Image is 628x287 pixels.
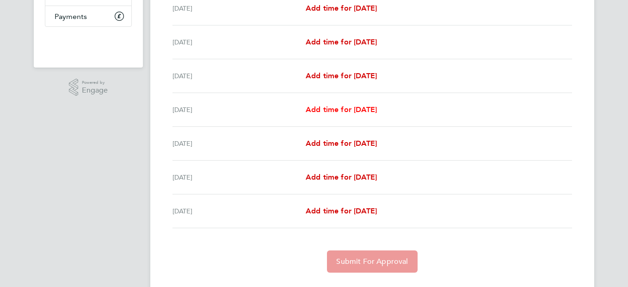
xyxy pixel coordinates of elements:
span: Add time for [DATE] [306,105,377,114]
a: Add time for [DATE] [306,172,377,183]
span: Add time for [DATE] [306,206,377,215]
span: Add time for [DATE] [306,71,377,80]
a: Go to home page [45,36,132,51]
div: [DATE] [172,172,306,183]
div: [DATE] [172,3,306,14]
a: Payments [45,6,131,26]
div: [DATE] [172,138,306,149]
img: fastbook-logo-retina.png [45,36,132,51]
div: [DATE] [172,206,306,217]
span: Payments [55,12,87,21]
a: Add time for [DATE] [306,37,377,48]
a: Powered byEngage [69,79,108,96]
span: Add time for [DATE] [306,37,377,46]
span: Powered by [82,79,108,87]
a: Add time for [DATE] [306,70,377,81]
div: [DATE] [172,104,306,115]
a: Add time for [DATE] [306,138,377,149]
span: Engage [82,87,108,94]
span: Add time for [DATE] [306,139,377,148]
div: [DATE] [172,70,306,81]
a: Add time for [DATE] [306,206,377,217]
span: Add time for [DATE] [306,173,377,181]
a: Add time for [DATE] [306,104,377,115]
div: [DATE] [172,37,306,48]
a: Add time for [DATE] [306,3,377,14]
span: Add time for [DATE] [306,4,377,12]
